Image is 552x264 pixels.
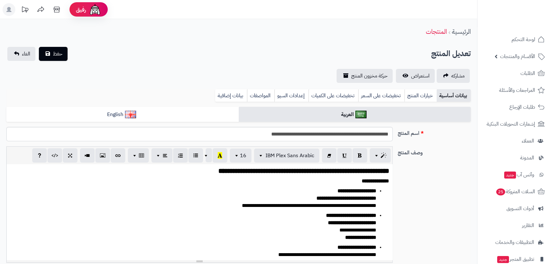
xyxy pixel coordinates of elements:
span: التقارير [522,221,534,230]
h2: تعديل المنتج [431,47,471,60]
a: المراجعات والأسئلة [481,83,548,98]
button: حفظ [39,47,68,61]
a: طلبات الإرجاع [481,99,548,115]
span: إشعارات التحويلات البنكية [487,120,535,128]
span: طلبات الإرجاع [509,103,535,112]
span: المدونة [520,153,534,162]
a: الرئيسية [452,27,471,36]
a: English [6,107,239,122]
span: وآتس آب [504,170,534,179]
a: المنتجات [426,27,447,36]
span: 25 [496,188,505,195]
a: التقارير [481,218,548,233]
span: جديد [504,172,516,179]
img: ai-face.png [89,3,101,16]
a: لوحة التحكم [481,32,548,47]
span: حفظ [53,50,62,58]
a: إعدادات السيو [274,89,309,102]
button: IBM Plex Sans Arabic [254,149,319,163]
label: اسم المنتج [395,127,474,137]
label: وصف المنتج [395,146,474,157]
a: المدونة [481,150,548,165]
span: السلات المتروكة [496,187,535,196]
span: العملاء [522,136,534,145]
a: مشاركه [437,69,470,83]
span: أدوات التسويق [506,204,534,213]
a: تخفيضات على السعر [358,89,404,102]
a: الغاء [7,47,35,61]
a: السلات المتروكة25 [481,184,548,199]
span: حركة مخزون المنتج [351,72,388,80]
a: استعراض [396,69,435,83]
a: خيارات المنتج [404,89,437,102]
a: أدوات التسويق [481,201,548,216]
span: جديد [497,256,509,263]
a: الطلبات [481,66,548,81]
a: المواصفات [247,89,274,102]
span: مشاركه [451,72,465,80]
a: العملاء [481,133,548,149]
a: تحديثات المنصة [17,3,33,18]
span: الغاء [22,50,30,58]
span: 16 [240,152,246,159]
a: العربية [239,107,471,122]
span: رفيق [76,6,86,13]
a: بيانات إضافية [215,89,247,102]
a: حركة مخزون المنتج [337,69,393,83]
span: استعراض [411,72,430,80]
button: 16 [230,149,251,163]
a: تخفيضات على الكميات [309,89,358,102]
a: التطبيقات والخدمات [481,235,548,250]
a: بيانات أساسية [437,89,471,102]
img: العربية [355,111,367,118]
span: الطلبات [520,69,535,78]
span: المراجعات والأسئلة [499,86,535,95]
span: لوحة التحكم [512,35,535,44]
a: وآتس آبجديد [481,167,548,182]
span: تطبيق المتجر [497,255,534,264]
span: IBM Plex Sans Arabic [265,152,314,159]
img: logo-2.png [509,17,546,30]
img: English [125,111,136,118]
span: الأقسام والمنتجات [500,52,535,61]
a: إشعارات التحويلات البنكية [481,116,548,132]
span: التطبيقات والخدمات [495,238,534,247]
